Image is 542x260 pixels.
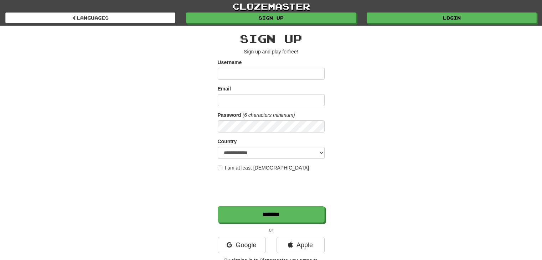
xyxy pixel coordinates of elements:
input: I am at least [DEMOGRAPHIC_DATA] [218,166,222,170]
label: Country [218,138,237,145]
a: Apple [277,237,325,253]
em: (6 characters minimum) [243,112,295,118]
u: free [288,49,297,54]
a: Languages [5,12,175,23]
label: Password [218,111,241,119]
iframe: reCAPTCHA [218,175,326,203]
label: Username [218,59,242,66]
label: Email [218,85,231,92]
a: Sign up [186,12,356,23]
h2: Sign up [218,33,325,45]
p: or [218,226,325,233]
p: Sign up and play for ! [218,48,325,55]
a: Login [367,12,537,23]
label: I am at least [DEMOGRAPHIC_DATA] [218,164,309,171]
a: Google [218,237,266,253]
